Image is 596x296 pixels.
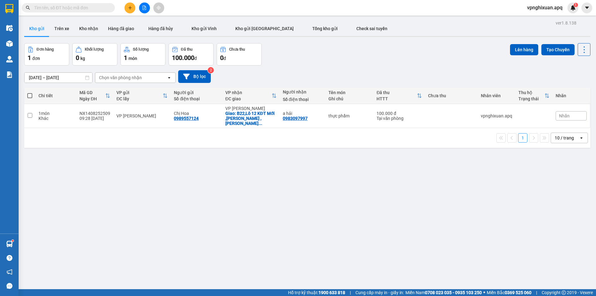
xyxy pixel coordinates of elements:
[518,90,544,95] div: Thu hộ
[169,43,214,66] button: Đã thu100.000đ
[79,116,110,121] div: 09:28 [DATE]
[559,113,570,118] span: Nhãn
[76,54,79,61] span: 0
[6,241,13,247] img: warehouse-icon
[377,111,422,116] div: 100.000 đ
[124,54,127,61] span: 1
[518,96,544,101] div: Trạng thái
[481,113,512,118] div: vpnghixuan.apq
[6,56,13,62] img: warehouse-icon
[223,56,226,61] span: đ
[377,116,422,121] div: Tại văn phòng
[584,5,590,11] span: caret-down
[575,3,577,7] span: 1
[6,40,13,47] img: warehouse-icon
[312,26,338,31] span: Tổng kho gửi
[49,21,74,36] button: Trên xe
[28,54,31,61] span: 1
[356,26,387,31] span: Check sai tuyến
[574,3,578,7] sup: 1
[116,90,163,95] div: VP gửi
[483,291,485,294] span: ⚪️
[7,269,12,275] span: notification
[510,44,538,55] button: Lên hàng
[555,135,574,141] div: 10 / trang
[328,90,371,95] div: Tên món
[6,25,13,31] img: warehouse-icon
[38,116,73,121] div: Khác
[328,113,371,118] div: thực phẩm
[505,290,531,295] strong: 0369 525 060
[570,5,576,11] img: icon-new-feature
[318,290,345,295] strong: 1900 633 818
[181,47,192,52] div: Đã thu
[7,255,12,261] span: question-circle
[25,73,92,83] input: Select a date range.
[355,289,404,296] span: Cung cấp máy in - giấy in:
[5,4,13,13] img: logo-vxr
[194,56,197,61] span: đ
[208,67,214,73] sup: 2
[85,47,104,52] div: Khối lượng
[481,93,512,98] div: Nhân viên
[225,106,277,111] div: VP [PERSON_NAME]
[283,111,322,116] div: a hải
[174,90,219,95] div: Người gửi
[128,6,132,10] span: plus
[124,2,135,13] button: plus
[556,93,587,98] div: Nhãn
[72,43,117,66] button: Khối lượng0kg
[405,289,482,296] span: Miền Nam
[328,96,371,101] div: Ghi chú
[76,88,113,104] th: Toggle SortBy
[225,96,272,101] div: ĐC giao
[129,56,137,61] span: món
[541,44,575,55] button: Tạo Chuyến
[116,113,168,118] div: VP [PERSON_NAME]
[350,289,351,296] span: |
[142,6,147,10] span: file-add
[288,289,345,296] span: Hỗ trợ kỹ thuật:
[425,290,482,295] strong: 0708 023 035 - 0935 103 250
[103,21,139,36] button: Hàng đã giao
[225,90,272,95] div: VP nhận
[217,43,262,66] button: Chưa thu0đ
[283,116,308,121] div: 0983097997
[174,116,199,121] div: 0989557124
[79,111,110,116] div: NX1408252509
[32,56,40,61] span: đơn
[148,26,173,31] span: Hàng đã hủy
[113,88,171,104] th: Toggle SortBy
[579,135,584,140] svg: open
[172,54,194,61] span: 100.000
[120,43,165,66] button: Số lượng1món
[6,71,13,78] img: solution-icon
[225,111,277,126] div: Giao: B22,Lô 12 KĐT Mới ,Đình Công ,Hoàng Mai ,HN
[536,289,537,296] span: |
[377,90,417,95] div: Đã thu
[12,240,14,242] sup: 1
[222,88,280,104] th: Toggle SortBy
[283,89,322,94] div: Người nhận
[24,21,49,36] button: Kho gửi
[581,2,592,13] button: caret-down
[24,43,69,66] button: Đơn hàng1đơn
[167,75,172,80] svg: open
[178,70,211,83] button: Bộ lọc
[79,96,105,101] div: Ngày ĐH
[116,96,163,101] div: ĐC lấy
[229,47,245,52] div: Chưa thu
[522,4,567,11] span: vpnghixuan.apq
[518,133,527,143] button: 1
[220,54,223,61] span: 0
[133,47,149,52] div: Số lượng
[283,97,322,102] div: Số điện thoại
[37,47,54,52] div: Đơn hàng
[487,289,531,296] span: Miền Bắc
[556,20,576,26] div: ver 1.8.138
[34,4,107,11] input: Tìm tên, số ĐT hoặc mã đơn
[562,290,566,295] span: copyright
[235,26,294,31] span: Kho gửi [GEOGRAPHIC_DATA]
[174,111,219,116] div: Chị Hoa
[259,121,262,126] span: ...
